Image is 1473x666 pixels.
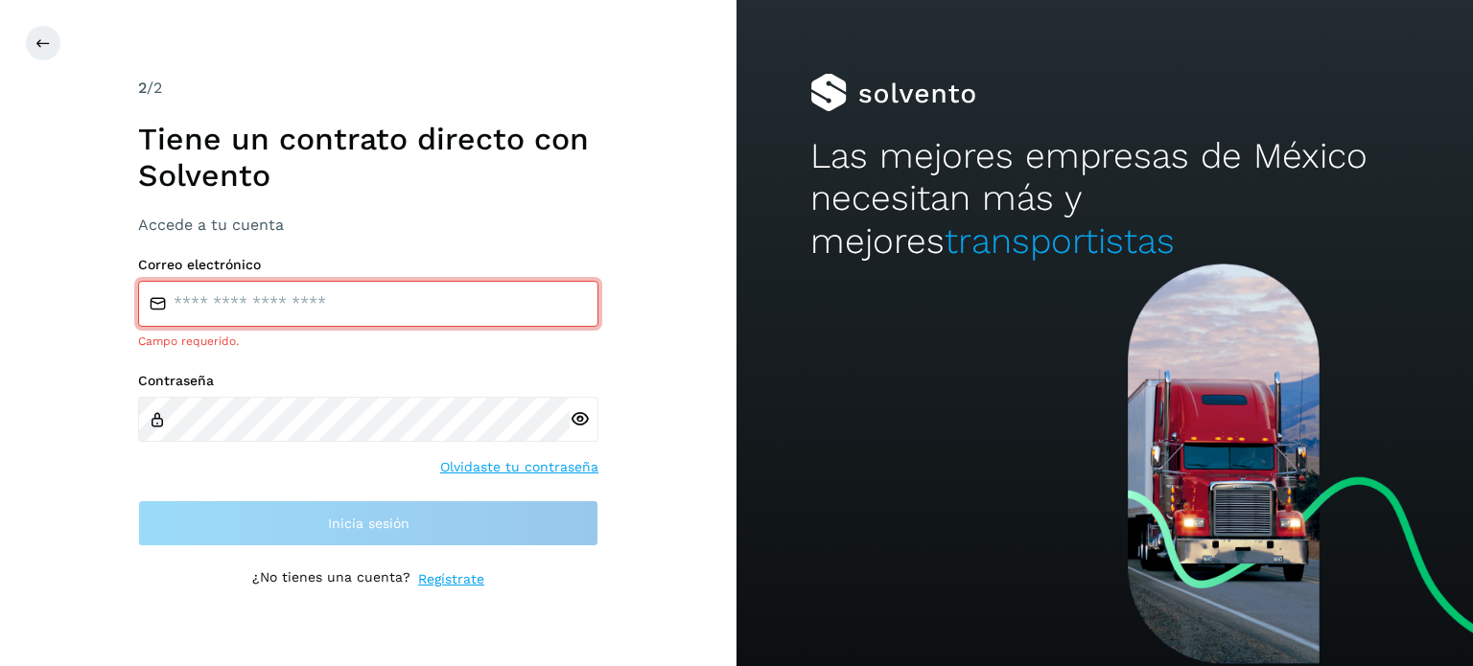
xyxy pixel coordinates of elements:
label: Contraseña [138,373,598,389]
div: Campo requerido. [138,333,598,350]
span: Inicia sesión [328,517,409,530]
a: Olvidaste tu contraseña [440,457,598,477]
label: Correo electrónico [138,257,598,273]
h3: Accede a tu cuenta [138,216,598,234]
span: transportistas [945,220,1175,262]
p: ¿No tienes una cuenta? [252,569,410,589]
span: 2 [138,79,147,97]
h2: Las mejores empresas de México necesitan más y mejores [810,135,1399,263]
a: Regístrate [418,569,484,589]
h1: Tiene un contrato directo con Solvento [138,121,598,195]
div: /2 [138,77,598,100]
button: Inicia sesión [138,500,598,546]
